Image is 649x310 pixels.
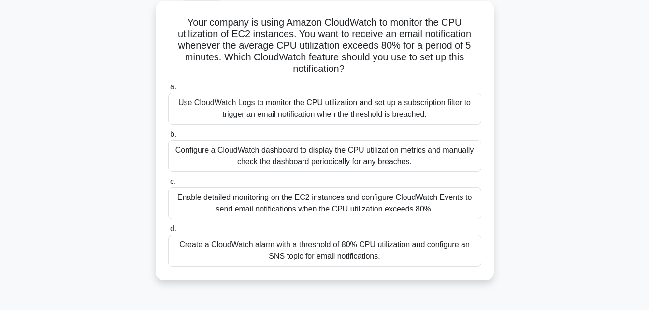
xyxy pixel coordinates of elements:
[168,235,481,267] div: Create a CloudWatch alarm with a threshold of 80% CPU utilization and configure an SNS topic for ...
[168,93,481,125] div: Use CloudWatch Logs to monitor the CPU utilization and set up a subscription filter to trigger an...
[167,16,482,75] h5: Your company is using Amazon CloudWatch to monitor the CPU utilization of EC2 instances. You want...
[168,140,481,172] div: Configure a CloudWatch dashboard to display the CPU utilization metrics and manually check the da...
[170,225,176,233] span: d.
[170,177,176,185] span: c.
[170,130,176,138] span: b.
[168,187,481,219] div: Enable detailed monitoring on the EC2 instances and configure CloudWatch Events to send email not...
[170,83,176,91] span: a.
